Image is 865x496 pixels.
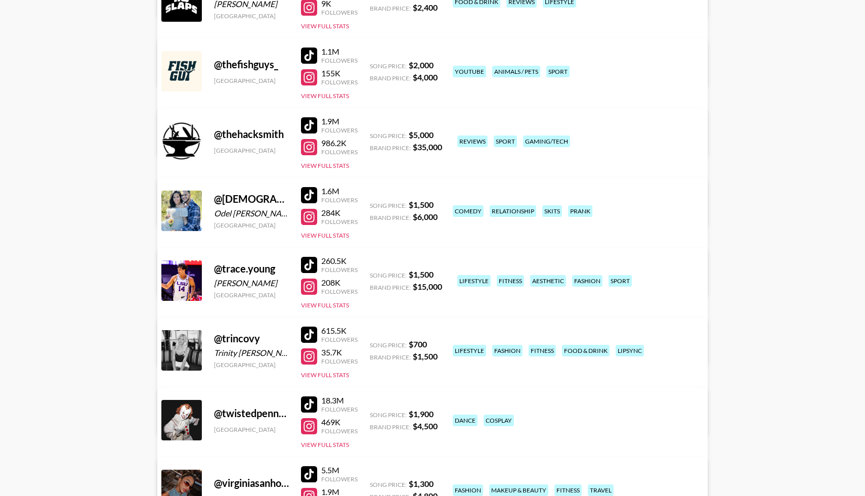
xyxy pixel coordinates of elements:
[409,339,427,349] strong: $ 700
[370,353,411,361] span: Brand Price:
[546,66,570,77] div: sport
[321,186,358,196] div: 1.6M
[413,282,442,291] strong: $ 15,000
[370,423,411,431] span: Brand Price:
[214,291,289,299] div: [GEOGRAPHIC_DATA]
[588,484,614,496] div: travel
[214,407,289,420] div: @ twistedpennywise
[214,208,289,218] div: Odel [PERSON_NAME]
[370,202,407,209] span: Song Price:
[301,371,349,379] button: View Full Stats
[214,262,289,275] div: @ trace.young
[301,301,349,309] button: View Full Stats
[370,481,407,488] span: Song Price:
[453,415,478,426] div: dance
[572,275,602,287] div: fashion
[321,68,358,78] div: 155K
[214,221,289,229] div: [GEOGRAPHIC_DATA]
[370,341,407,349] span: Song Price:
[321,427,358,435] div: Followers
[214,58,289,71] div: @ thefishguys_
[214,477,289,489] div: @ virginiasanhouse
[529,345,556,356] div: fitness
[413,351,438,361] strong: $ 1,500
[321,326,358,336] div: 615.5K
[321,256,358,266] div: 260.5K
[321,57,358,64] div: Followers
[321,395,358,405] div: 18.3M
[413,3,438,12] strong: $ 2,400
[214,77,289,84] div: [GEOGRAPHIC_DATA]
[413,142,442,152] strong: $ 35,000
[484,415,514,426] div: cosplay
[413,421,438,431] strong: $ 4,500
[562,345,610,356] div: food & drink
[409,269,434,279] strong: $ 1,500
[321,47,358,57] div: 1.1M
[370,144,411,152] span: Brand Price:
[321,336,358,343] div: Followers
[494,136,517,147] div: sport
[321,148,358,156] div: Followers
[321,9,358,16] div: Followers
[321,288,358,295] div: Followers
[370,62,407,70] span: Song Price:
[321,266,358,274] div: Followers
[530,275,566,287] div: aesthetic
[321,475,358,483] div: Followers
[523,136,570,147] div: gaming/tech
[370,284,411,291] span: Brand Price:
[409,130,434,140] strong: $ 5,000
[413,212,438,221] strong: $ 6,000
[490,205,536,217] div: relationship
[214,361,289,369] div: [GEOGRAPHIC_DATA]
[370,214,411,221] span: Brand Price:
[301,22,349,30] button: View Full Stats
[370,272,407,279] span: Song Price:
[214,12,289,20] div: [GEOGRAPHIC_DATA]
[214,278,289,288] div: [PERSON_NAME]
[370,411,407,419] span: Song Price:
[492,345,523,356] div: fashion
[321,218,358,226] div: Followers
[409,200,434,209] strong: $ 1,500
[321,78,358,86] div: Followers
[492,66,540,77] div: animals / pets
[554,484,582,496] div: fitness
[214,332,289,345] div: @ trincovy
[370,74,411,82] span: Brand Price:
[321,347,358,357] div: 35.7K
[457,275,491,287] div: lifestyle
[321,465,358,475] div: 5.5M
[609,275,632,287] div: sport
[321,196,358,204] div: Followers
[370,132,407,140] span: Song Price:
[214,147,289,154] div: [GEOGRAPHIC_DATA]
[453,484,483,496] div: fashion
[568,205,592,217] div: prank
[453,205,484,217] div: comedy
[214,348,289,358] div: Trinity [PERSON_NAME]
[301,162,349,169] button: View Full Stats
[457,136,488,147] div: reviews
[321,278,358,288] div: 208K
[409,479,434,488] strong: $ 1,300
[321,138,358,148] div: 986.2K
[321,116,358,126] div: 1.9M
[542,205,562,217] div: skits
[214,193,289,205] div: @ [DEMOGRAPHIC_DATA]
[489,484,548,496] div: makeup & beauty
[453,345,486,356] div: lifestyle
[409,409,434,419] strong: $ 1,900
[409,60,434,70] strong: $ 2,000
[321,417,358,427] div: 469K
[453,66,486,77] div: youtube
[370,5,411,12] span: Brand Price:
[321,357,358,365] div: Followers
[214,128,289,141] div: @ thehacksmith
[301,232,349,239] button: View Full Stats
[413,72,438,82] strong: $ 4,000
[321,126,358,134] div: Followers
[301,92,349,100] button: View Full Stats
[301,441,349,448] button: View Full Stats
